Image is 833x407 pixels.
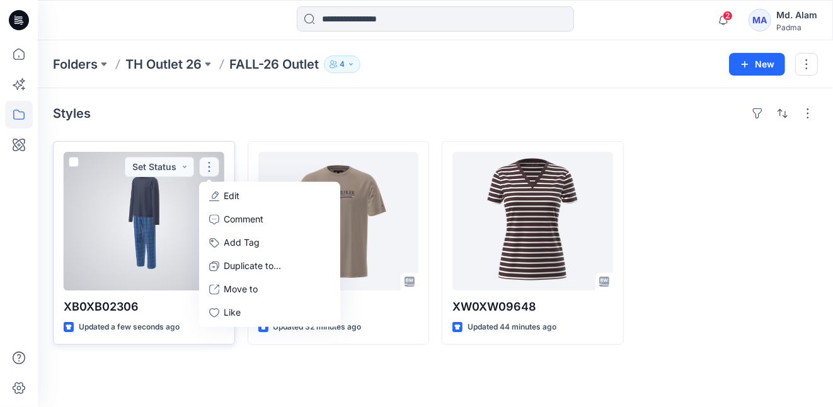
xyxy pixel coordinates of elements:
[776,23,817,32] div: Padma
[324,55,360,73] button: 4
[723,11,733,21] span: 2
[340,57,345,71] p: 4
[273,321,362,334] p: Updated 32 minutes ago
[224,189,240,202] p: Edit
[53,106,91,121] h4: Styles
[202,184,338,207] a: Edit
[452,298,613,316] p: XW0XW09648
[749,9,771,32] div: MA
[468,321,556,334] p: Updated 44 minutes ago
[125,55,202,73] a: TH Outlet 26
[53,55,98,73] a: Folders
[224,306,241,319] p: Like
[729,53,785,76] button: New
[258,152,419,290] a: XM0XM08312
[79,321,180,334] p: Updated a few seconds ago
[224,212,264,226] p: Comment
[64,298,224,316] p: XB0XB02306
[229,55,319,73] p: FALL-26 Outlet
[64,152,224,290] a: XB0XB02306
[224,282,258,295] p: Move to
[452,152,613,290] a: XW0XW09648
[202,231,338,254] button: Add Tag
[224,259,282,272] p: Duplicate to...
[776,8,817,23] div: Md. Alam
